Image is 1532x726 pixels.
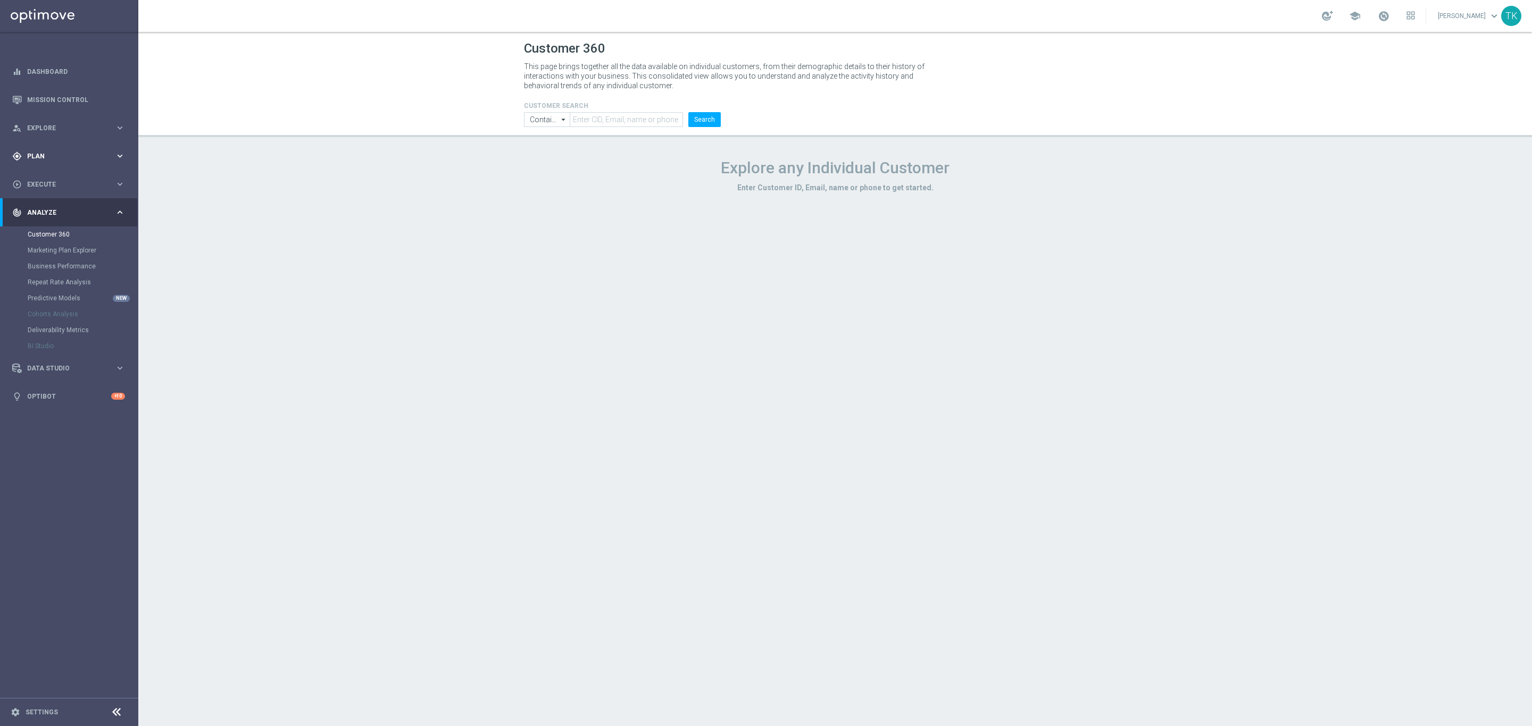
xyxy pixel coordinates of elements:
a: Marketing Plan Explorer [28,246,111,255]
input: Contains [524,112,570,127]
a: Dashboard [27,57,125,86]
button: lightbulb Optibot +10 [12,392,126,401]
i: settings [11,707,20,717]
h1: Explore any Individual Customer [524,158,1146,178]
i: keyboard_arrow_right [115,363,125,373]
div: Plan [12,151,115,161]
div: Customer 360 [28,226,137,242]
button: play_circle_outline Execute keyboard_arrow_right [12,180,126,189]
div: Execute [12,180,115,189]
button: gps_fixed Plan keyboard_arrow_right [12,152,126,161]
h3: Enter Customer ID, Email, name or phone to get started. [524,183,1146,192]
a: Business Performance [28,262,111,271]
i: play_circle_outline [12,180,22,189]
i: person_search [12,123,22,133]
i: gps_fixed [12,151,22,161]
div: Marketing Plan Explorer [28,242,137,258]
div: Predictive Models [28,290,137,306]
a: [PERSON_NAME]keyboard_arrow_down [1437,8,1501,24]
span: Execute [27,181,115,188]
div: Cohorts Analysis [28,306,137,322]
a: Predictive Models [28,294,111,302]
span: Data Studio [27,365,115,372]
div: +10 [111,393,125,400]
input: Enter CID, Email, name or phone [570,112,683,127]
div: TK [1501,6,1521,26]
a: Repeat Rate Analysis [28,278,111,286]
button: Data Studio keyboard_arrow_right [12,364,126,373]
div: Mission Control [12,86,125,114]
span: keyboard_arrow_down [1488,10,1500,22]
div: Data Studio [12,364,115,373]
span: Analyze [27,209,115,216]
i: track_changes [12,208,22,217]
div: Optibot [12,382,125,410]
h4: CUSTOMER SEARCH [524,102,721,109]
span: Explore [27,125,115,131]
div: Explore [12,123,115,133]
a: Deliverability Metrics [28,326,111,334]
button: Search [688,112,721,127]
button: track_changes Analyze keyboard_arrow_right [12,208,126,217]
span: school [1349,10,1361,22]
button: Mission Control [12,96,126,104]
h1: Customer 360 [524,41,1146,56]
div: Analyze [12,208,115,217]
i: keyboard_arrow_right [115,179,125,189]
i: keyboard_arrow_right [115,151,125,161]
div: BI Studio [28,338,137,354]
div: Business Performance [28,258,137,274]
a: Optibot [27,382,111,410]
p: This page brings together all the data available on individual customers, from their demographic ... [524,62,934,90]
i: lightbulb [12,392,22,401]
button: person_search Explore keyboard_arrow_right [12,124,126,132]
i: equalizer [12,67,22,77]
span: Plan [27,153,115,159]
i: arrow_drop_down [559,113,569,126]
a: Customer 360 [28,230,111,239]
i: keyboard_arrow_right [115,123,125,133]
a: Mission Control [27,86,125,114]
div: Repeat Rate Analysis [28,274,137,290]
div: NEW [113,295,130,302]
i: keyboard_arrow_right [115,207,125,217]
a: Settings [26,709,58,715]
div: Dashboard [12,57,125,86]
button: equalizer Dashboard [12,67,126,76]
div: Deliverability Metrics [28,322,137,338]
